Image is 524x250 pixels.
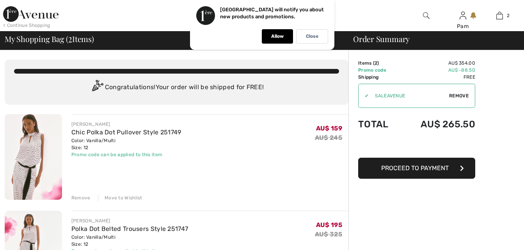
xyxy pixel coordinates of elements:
a: 2 [481,11,517,20]
a: Chic Polka Dot Pullover Style 251749 [71,129,181,136]
span: 2 [375,60,377,66]
span: Proceed to Payment [381,164,449,172]
div: [PERSON_NAME] [71,217,188,224]
div: Congratulations! Your order will be shipped for FREE! [14,80,339,95]
img: Congratulation2.svg [89,80,105,95]
div: Move to Wishlist [98,194,142,201]
div: ✔ [359,92,369,99]
s: AU$ 325 [315,231,342,238]
span: My Shopping Bag ( Items) [5,35,94,43]
p: Close [306,33,318,39]
td: AU$ 265.50 [400,111,475,137]
div: < Continue Shopping [3,22,50,29]
input: Promo code [369,84,449,107]
div: Pam [445,22,481,30]
p: Allow [271,33,284,39]
s: AU$ 245 [315,134,342,141]
button: Proceed to Payment [358,158,475,179]
td: Free [400,74,475,81]
span: Remove [449,92,469,99]
span: 2 [68,33,72,43]
img: Chic Polka Dot Pullover Style 251749 [5,114,62,200]
span: 2 [507,12,510,19]
td: Items ( ) [358,60,400,67]
img: search the website [423,11,430,20]
div: [PERSON_NAME] [71,121,181,128]
iframe: PayPal [358,137,475,155]
span: AU$ 159 [316,125,342,132]
div: Remove [71,194,91,201]
span: AU$ 195 [316,221,342,229]
div: Color: Vanilla/Multi Size: 12 [71,137,181,151]
a: Polka Dot Belted Trousers Style 251747 [71,225,188,232]
div: Color: Vanilla/Multi Size: 12 [71,234,188,248]
p: [GEOGRAPHIC_DATA] will notify you about new products and promotions. [220,7,324,19]
div: Order Summary [344,35,519,43]
td: AU$ 354.00 [400,60,475,67]
td: AU$ -88.50 [400,67,475,74]
a: Sign In [460,12,466,19]
td: Total [358,111,400,137]
img: My Info [460,11,466,20]
div: Promo code can be applied to this item [71,151,181,158]
td: Promo code [358,67,400,74]
td: Shipping [358,74,400,81]
img: My Bag [496,11,503,20]
img: 1ère Avenue [3,6,59,22]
